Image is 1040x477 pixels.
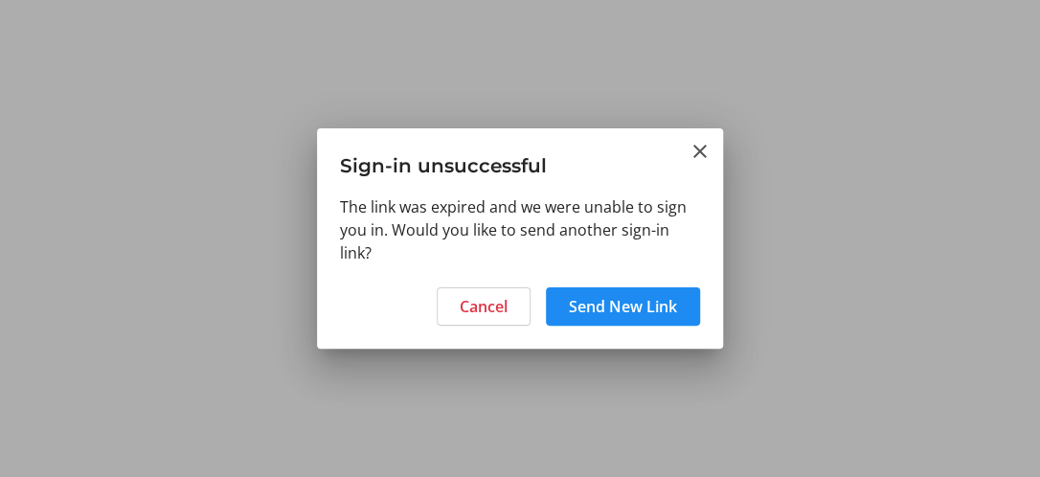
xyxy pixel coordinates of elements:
button: Send New Link [546,287,700,326]
button: Cancel [437,287,531,326]
h3: Sign-in unsuccessful [317,128,723,194]
span: Send New Link [569,295,677,318]
span: Cancel [460,295,508,318]
button: Close [689,140,712,163]
div: The link was expired and we were unable to sign you in. Would you like to send another sign-in link? [317,195,723,276]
